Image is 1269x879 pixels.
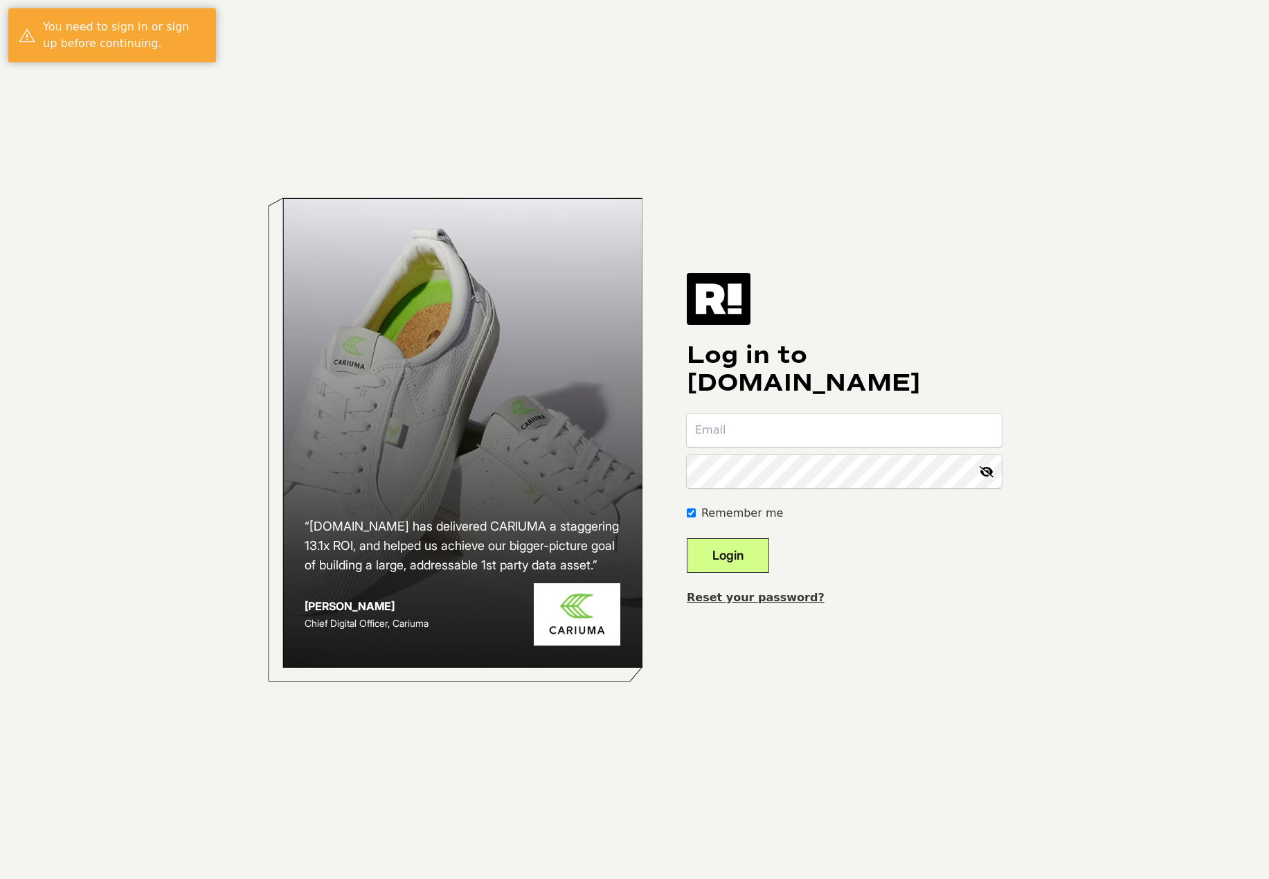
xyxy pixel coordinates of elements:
input: Email [687,414,1002,447]
button: Login [687,538,769,573]
span: Chief Digital Officer, Cariuma [305,617,429,629]
h1: Log in to [DOMAIN_NAME] [687,341,1002,397]
img: Retention.com [687,273,750,324]
strong: [PERSON_NAME] [305,599,395,613]
img: Cariuma [534,583,620,646]
div: You need to sign in or sign up before continuing. [43,19,206,52]
label: Remember me [701,505,783,522]
h2: “[DOMAIN_NAME] has delivered CARIUMA a staggering 13.1x ROI, and helped us achieve our bigger-pic... [305,517,620,575]
a: Reset your password? [687,591,825,604]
